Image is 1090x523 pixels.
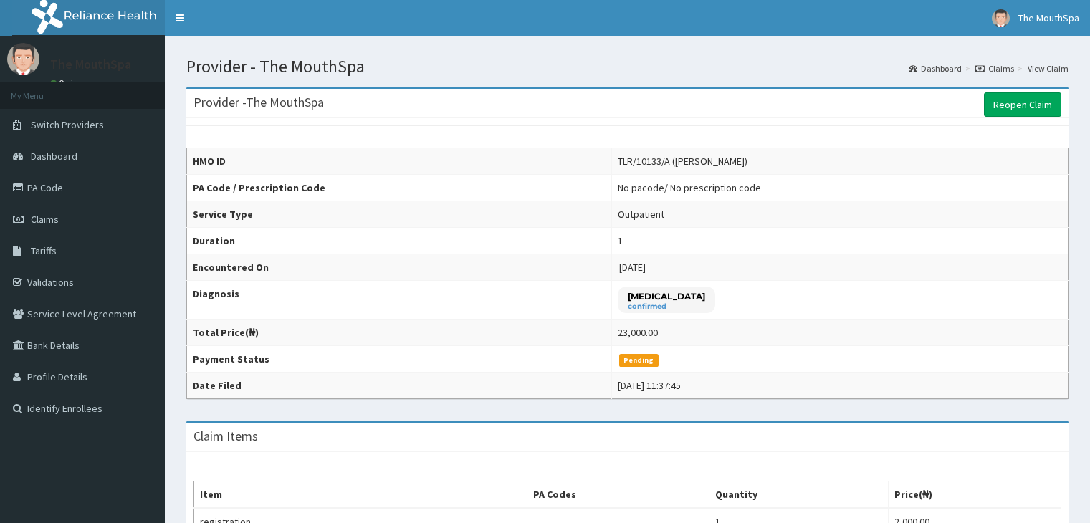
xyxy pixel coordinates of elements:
[984,92,1061,117] a: Reopen Claim
[187,228,612,254] th: Duration
[618,234,623,248] div: 1
[50,58,131,71] p: The MouthSpa
[628,290,705,302] p: [MEDICAL_DATA]
[628,303,705,310] small: confirmed
[31,244,57,257] span: Tariffs
[50,78,85,88] a: Online
[187,320,612,346] th: Total Price(₦)
[618,325,658,340] div: 23,000.00
[909,62,962,75] a: Dashboard
[618,154,747,168] div: TLR/10133/A ([PERSON_NAME])
[992,9,1010,27] img: User Image
[31,118,104,131] span: Switch Providers
[618,378,681,393] div: [DATE] 11:37:45
[1018,11,1079,24] span: The MouthSpa
[975,62,1014,75] a: Claims
[709,481,889,509] th: Quantity
[618,181,761,195] div: No pacode / No prescription code
[187,148,612,175] th: HMO ID
[618,207,664,221] div: Outpatient
[187,346,612,373] th: Payment Status
[7,43,39,75] img: User Image
[193,430,258,443] h3: Claim Items
[187,201,612,228] th: Service Type
[187,175,612,201] th: PA Code / Prescription Code
[31,150,77,163] span: Dashboard
[187,254,612,281] th: Encountered On
[187,281,612,320] th: Diagnosis
[1028,62,1069,75] a: View Claim
[527,481,709,509] th: PA Codes
[194,481,527,509] th: Item
[193,96,324,109] h3: Provider - The MouthSpa
[619,261,646,274] span: [DATE]
[186,57,1069,76] h1: Provider - The MouthSpa
[619,354,659,367] span: Pending
[187,373,612,399] th: Date Filed
[889,481,1061,509] th: Price(₦)
[31,213,59,226] span: Claims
